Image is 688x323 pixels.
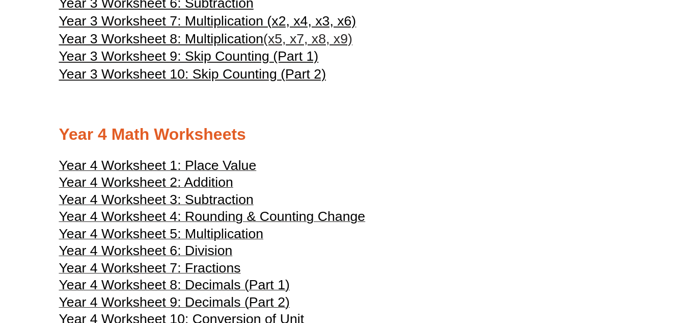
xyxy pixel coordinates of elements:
span: Year 4 Worksheet 2: Addition [59,175,233,190]
span: Year 4 Worksheet 6: Division [59,243,233,258]
span: (x5, x7, x8, x9) [263,31,352,46]
span: Year 3 Worksheet 9: Skip Counting (Part 1) [59,48,319,64]
iframe: Chat Widget [518,208,688,323]
a: Year 4 Worksheet 5: Multiplication [59,231,264,241]
h2: Year 4 Math Worksheets [59,124,629,145]
span: Year 3 Worksheet 8: Multiplication [59,31,264,46]
a: Year 4 Worksheet 3: Subtraction [59,196,254,207]
span: Year 3 Worksheet 10: Skip Counting (Part 2) [59,66,326,82]
a: Year 4 Worksheet 7: Fractions [59,265,241,275]
span: Year 4 Worksheet 3: Subtraction [59,192,254,207]
a: Year 4 Worksheet 9: Decimals (Part 2) [59,299,290,309]
a: Year 3 Worksheet 10: Skip Counting (Part 2) [59,65,326,83]
span: Year 4 Worksheet 5: Multiplication [59,226,264,241]
a: Year 4 Worksheet 8: Decimals (Part 1) [59,282,290,292]
a: Year 4 Worksheet 6: Division [59,247,233,258]
span: Year 4 Worksheet 4: Rounding & Counting Change [59,209,366,224]
a: Year 4 Worksheet 2: Addition [59,179,233,189]
a: Year 3 Worksheet 9: Skip Counting (Part 1) [59,47,319,65]
span: Year 4 Worksheet 7: Fractions [59,260,241,276]
a: Year 3 Worksheet 7: Multiplication (x2, x4, x3, x6) [59,12,356,30]
a: Year 3 Worksheet 8: Multiplication(x5, x7, x8, x9) [59,30,352,48]
span: Year 4 Worksheet 1: Place Value [59,158,257,173]
span: Year 4 Worksheet 9: Decimals (Part 2) [59,294,290,310]
a: Year 4 Worksheet 4: Rounding & Counting Change [59,213,366,223]
span: Year 3 Worksheet 7: Multiplication (x2, x4, x3, x6) [59,13,356,29]
a: Year 4 Worksheet 1: Place Value [59,162,257,172]
span: Year 4 Worksheet 8: Decimals (Part 1) [59,277,290,292]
